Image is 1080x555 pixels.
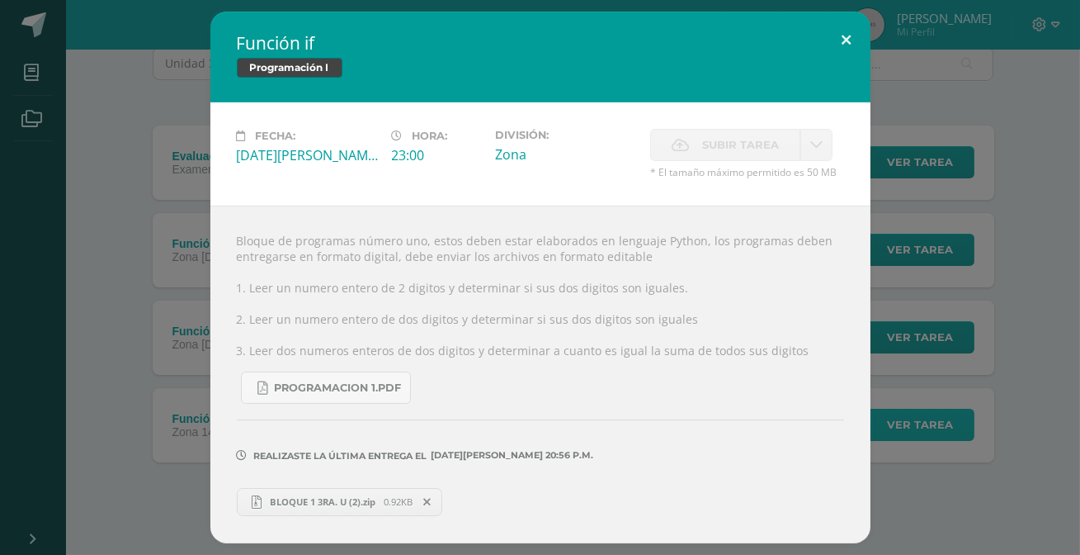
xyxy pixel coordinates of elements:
span: Programación I [237,58,342,78]
label: División: [495,129,637,141]
span: Fecha: [256,130,296,142]
div: [DATE][PERSON_NAME] [237,146,379,164]
span: 0.92KB [384,496,413,508]
div: Bloque de programas número uno, estos deben estar elaborados en lenguaje Python, los programas de... [210,206,870,543]
h2: Función if [237,31,844,55]
div: 23:00 [392,146,482,164]
label: La fecha de entrega ha expirado [650,129,800,161]
button: Close (Esc) [823,12,870,68]
a: BLOQUE 1 3RA. U (2).zip 0.92KB [237,488,443,516]
span: BLOQUE 1 3RA. U (2).zip [262,496,384,508]
span: * El tamaño máximo permitido es 50 MB [650,165,844,179]
span: Remover entrega [413,493,441,511]
span: Realizaste la última entrega el [254,450,427,462]
a: La fecha de entrega ha expirado [800,129,832,161]
span: Programacion 1.pdf [275,382,402,395]
span: [DATE][PERSON_NAME] 20:56 p.m. [427,455,594,456]
div: Zona [495,145,637,164]
a: Programacion 1.pdf [241,372,411,404]
span: Subir tarea [702,130,779,160]
span: Hora: [413,130,448,142]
